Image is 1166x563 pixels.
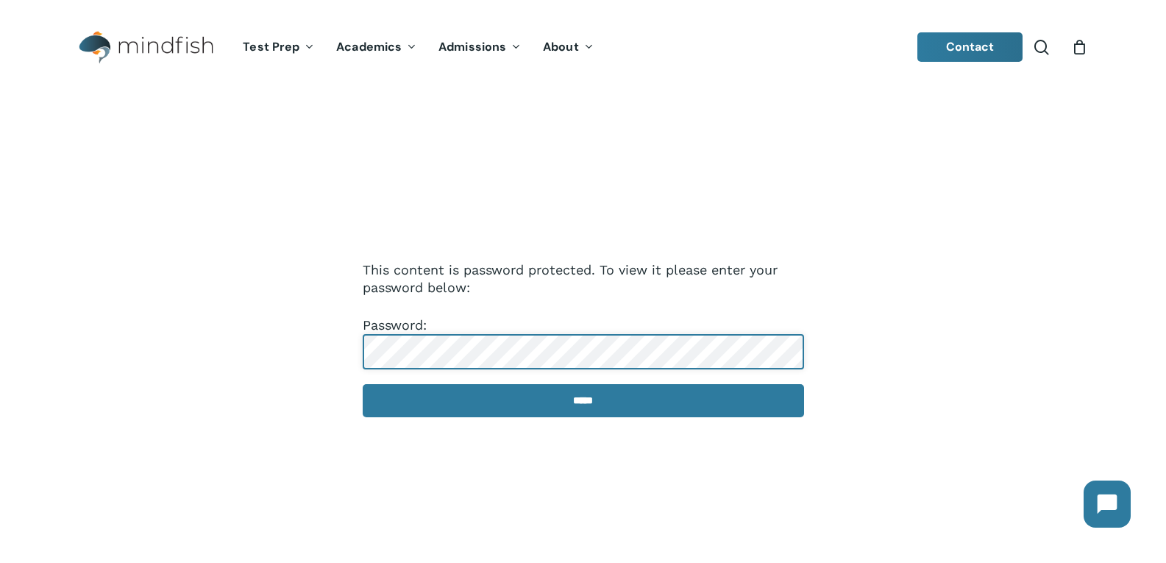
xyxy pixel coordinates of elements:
p: This content is password protected. To view it please enter your password below: [363,261,804,316]
a: Academics [325,41,427,54]
input: Password: [363,334,804,369]
a: Contact [917,32,1023,62]
label: Password: [363,317,804,358]
a: About [532,41,605,54]
span: Contact [946,39,995,54]
a: Admissions [427,41,532,54]
nav: Main Menu [232,20,604,75]
iframe: Chatbot [1069,466,1145,542]
header: Main Menu [59,20,1107,75]
span: Academics [336,39,402,54]
a: Cart [1071,39,1087,55]
span: About [543,39,579,54]
span: Test Prep [243,39,299,54]
a: Test Prep [232,41,325,54]
span: Admissions [438,39,506,54]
